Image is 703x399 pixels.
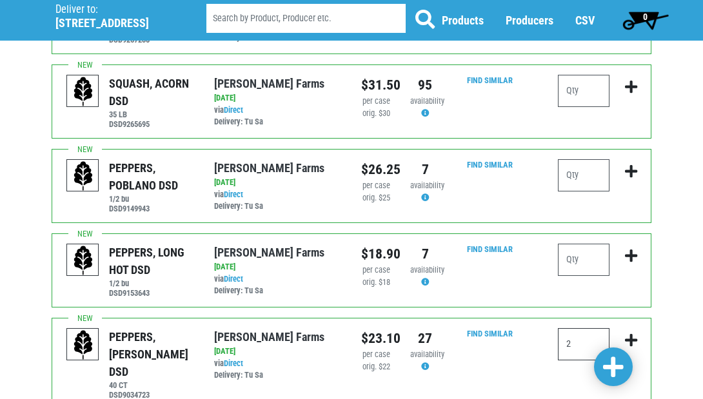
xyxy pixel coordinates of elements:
p: Deliver to: [55,3,173,16]
a: [PERSON_NAME] Farms [214,77,324,90]
div: orig. $22 [361,361,391,373]
img: placeholder-variety-43d6402dacf2d531de610a020419775a.svg [67,75,99,108]
div: PEPPERS, POBLANO DSD [109,159,194,194]
div: $18.90 [361,244,391,264]
div: Delivery: Tu Sa [214,285,342,297]
div: per case [361,180,391,192]
div: via [214,273,342,298]
div: 27 [410,328,440,349]
a: Find Similar [467,75,513,85]
a: Direct [224,105,243,115]
span: availability [410,265,444,275]
h6: 1/2 bu [109,278,194,288]
div: via [214,189,342,213]
a: Direct [224,274,243,284]
div: PEPPERS, [PERSON_NAME] DSD [109,328,194,380]
div: Delivery: Tu Sa [214,116,342,128]
span: availability [410,180,444,190]
h5: [STREET_ADDRESS] [55,16,173,30]
img: placeholder-variety-43d6402dacf2d531de610a020419775a.svg [67,244,99,277]
input: Qty [558,328,609,360]
h6: DSD9149943 [109,204,194,213]
div: Delivery: Tu Sa [214,200,342,213]
div: [DATE] [214,261,342,273]
img: placeholder-variety-43d6402dacf2d531de610a020419775a.svg [67,160,99,192]
div: PEPPERS, LONG HOT DSD [109,244,194,278]
div: via [214,358,342,382]
a: Products [442,14,484,27]
div: via [214,104,342,129]
input: Qty [558,244,609,276]
div: orig. $18 [361,277,391,289]
a: Find Similar [467,244,513,254]
div: per case [361,264,391,277]
a: Find Similar [467,160,513,170]
div: 7 [410,159,440,180]
div: SQUASH, ACORN DSD [109,75,194,110]
div: $23.10 [361,328,391,349]
a: [PERSON_NAME] Farms [214,246,324,259]
div: orig. $30 [361,108,391,120]
input: Qty [558,159,609,191]
span: availability [410,96,444,106]
div: $26.25 [361,159,391,180]
div: per case [361,95,391,108]
div: per case [361,349,391,361]
a: Producers [506,14,553,27]
div: Delivery: Tu Sa [214,369,342,382]
input: Qty [558,75,609,107]
h6: 40 CT [109,380,194,390]
div: [DATE] [214,92,342,104]
a: Direct [224,190,243,199]
a: 0 [617,7,674,33]
div: orig. $25 [361,192,391,204]
div: 7 [410,244,440,264]
span: 0 [643,12,648,22]
div: 95 [410,75,440,95]
a: [PERSON_NAME] Farms [214,161,324,175]
h6: 35 LB [109,110,194,119]
a: [PERSON_NAME] Farms [214,330,324,344]
span: availability [410,349,444,359]
h6: DSD9153643 [109,288,194,298]
a: Direct [224,358,243,368]
input: Search by Product, Producer etc. [206,4,406,33]
a: Find Similar [467,329,513,338]
div: [DATE] [214,345,342,358]
img: placeholder-variety-43d6402dacf2d531de610a020419775a.svg [67,329,99,361]
h6: 1/2 bu [109,194,194,204]
div: $31.50 [361,75,391,95]
a: CSV [575,14,595,27]
h6: DSD9265695 [109,119,194,129]
div: [DATE] [214,177,342,189]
